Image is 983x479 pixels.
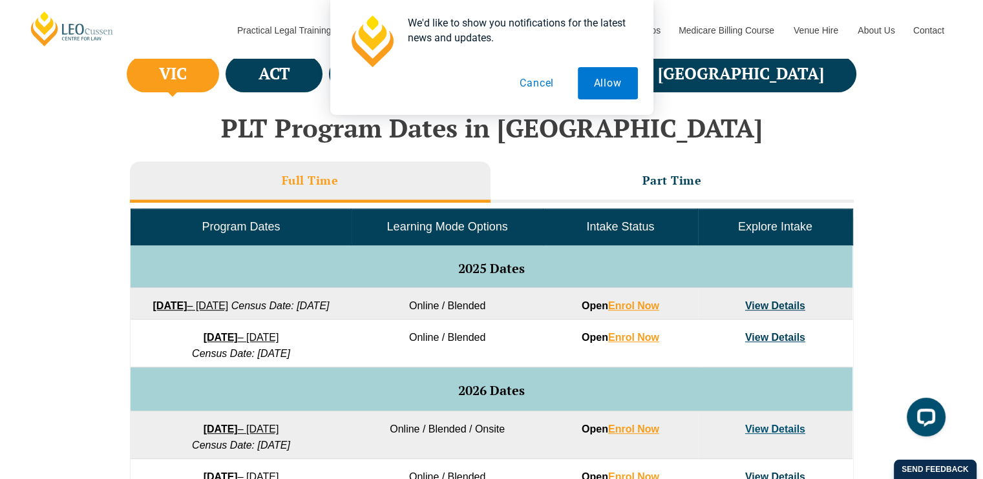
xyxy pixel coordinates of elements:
a: View Details [745,423,805,434]
a: [DATE]– [DATE] [204,332,279,343]
strong: Open [582,300,659,311]
em: Census Date: [DATE] [192,348,290,359]
button: Cancel [503,67,570,99]
em: Census Date: [DATE] [231,300,330,311]
div: We'd like to show you notifications for the latest news and updates. [397,15,638,45]
span: Explore Intake [738,220,812,233]
a: Enrol Now [608,332,659,343]
h3: Full Time [282,173,339,188]
a: Enrol Now [608,423,659,434]
span: Learning Mode Options [387,220,508,233]
a: View Details [745,332,805,343]
strong: [DATE] [153,300,187,311]
a: [DATE]– [DATE] [153,300,228,311]
span: Program Dates [202,220,280,233]
td: Online / Blended [352,320,543,367]
strong: Open [582,332,659,343]
button: Allow [578,67,638,99]
strong: [DATE] [204,332,238,343]
td: Online / Blended / Onsite [352,411,543,459]
strong: [DATE] [204,423,238,434]
span: Intake Status [586,220,654,233]
a: Enrol Now [608,300,659,311]
img: notification icon [346,15,397,67]
a: [DATE]– [DATE] [204,423,279,434]
td: Online / Blended [352,288,543,320]
em: Census Date: [DATE] [192,440,290,451]
span: 2025 Dates [458,260,525,277]
iframe: LiveChat chat widget [896,392,951,447]
span: 2026 Dates [458,382,525,399]
h3: Part Time [642,173,702,188]
strong: Open [582,423,659,434]
h2: PLT Program Dates in [GEOGRAPHIC_DATA] [123,114,860,142]
a: View Details [745,300,805,311]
